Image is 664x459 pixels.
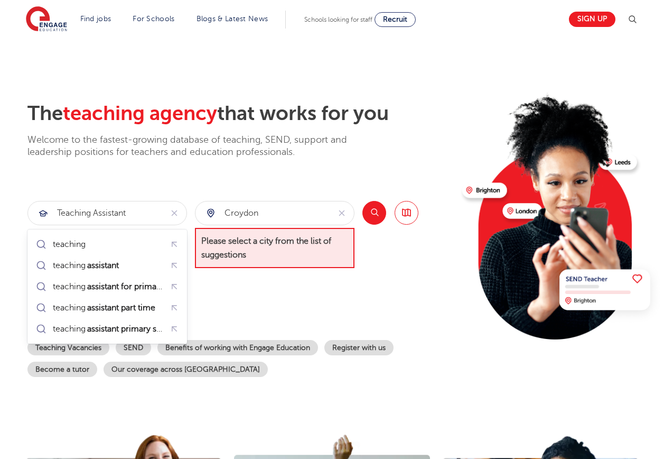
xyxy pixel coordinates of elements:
img: Engage Education [26,6,67,33]
p: Welcome to the fastest-growing database of teaching, SEND, support and leadership positions for t... [27,134,376,159]
div: Submit [27,201,187,225]
div: Submit [195,201,354,225]
button: Clear [330,201,354,225]
ul: Submit [32,234,183,339]
div: teaching [53,239,86,250]
div: teaching [53,260,120,271]
button: Clear [162,201,186,225]
h2: The that works for you [27,102,454,126]
a: Become a tutor [27,362,97,377]
input: Submit [195,201,330,225]
button: Fill query with "teaching assistant part time" [166,299,183,316]
a: Our coverage across [GEOGRAPHIC_DATA] [104,362,268,377]
button: Fill query with "teaching" [166,236,183,252]
a: Find jobs [80,15,111,23]
a: Blogs & Latest News [197,15,268,23]
button: Fill query with "teaching assistant primary school" [166,320,183,337]
span: Schools looking for staff [304,16,372,23]
mark: assistant for primary [86,280,165,293]
a: For Schools [133,15,174,23]
a: Sign up [569,12,615,27]
a: Teaching Vacancies [27,340,109,355]
span: Recruit [383,15,407,23]
a: Benefits of working with Engage Education [157,340,318,355]
mark: assistant part time [86,301,157,314]
button: Fill query with "teaching assistant for primary" [166,278,183,295]
mark: assistant primary school [86,323,180,335]
a: Recruit [375,12,416,27]
div: teaching [53,281,163,292]
span: Please select a city from the list of suggestions [195,228,354,269]
div: teaching [53,302,157,313]
mark: assistant [86,259,120,272]
button: Fill query with "teaching assistant" [166,257,183,273]
a: Register with us [324,340,394,355]
span: teaching agency [63,102,217,125]
input: Submit [28,201,162,225]
a: SEND [116,340,151,355]
div: teaching [53,324,163,334]
button: Search [362,201,386,225]
p: Trending searches [27,310,454,329]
